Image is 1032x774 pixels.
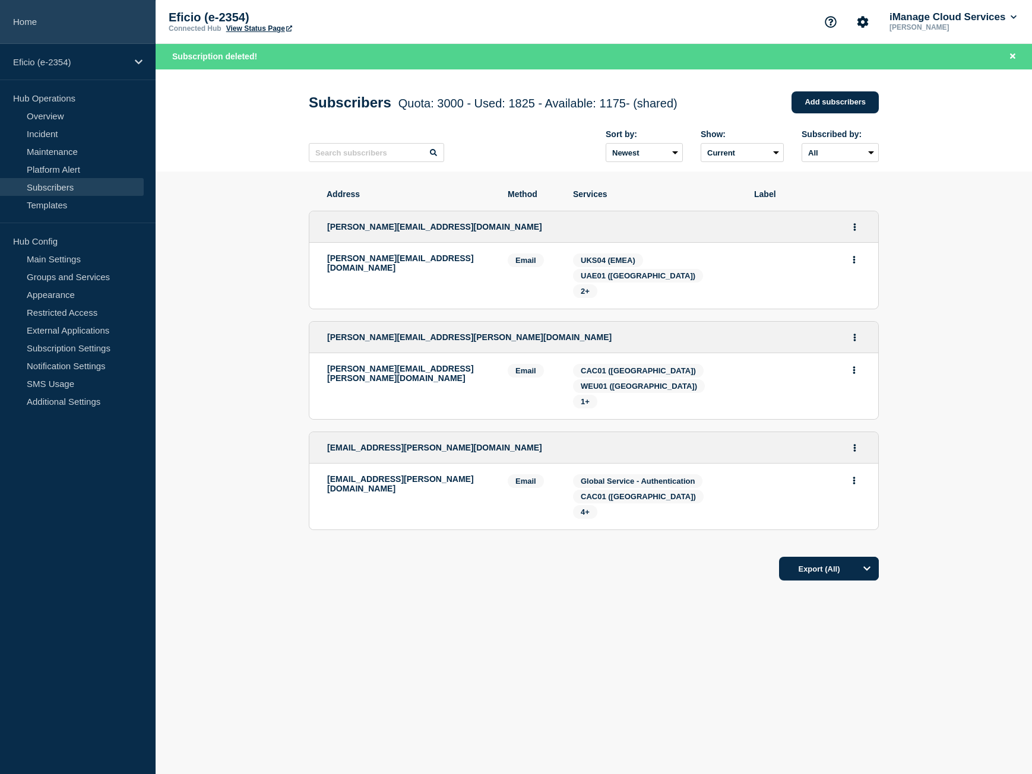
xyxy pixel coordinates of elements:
span: Label [754,189,861,199]
span: UKS04 (EMEA) [581,256,635,265]
span: 1+ [581,397,590,406]
button: Actions [847,218,862,236]
a: Add subscribers [792,91,879,113]
select: Deleted [701,143,784,162]
button: Actions [847,439,862,457]
h1: Subscribers [309,94,678,111]
button: Support [818,9,843,34]
span: [PERSON_NAME][EMAIL_ADDRESS][PERSON_NAME][DOMAIN_NAME] [327,332,612,342]
div: Sort by: [606,129,683,139]
p: [PERSON_NAME][EMAIL_ADDRESS][DOMAIN_NAME] [327,253,490,272]
span: Address [327,189,490,199]
button: Options [855,557,879,580]
p: [EMAIL_ADDRESS][PERSON_NAME][DOMAIN_NAME] [327,474,490,493]
span: 2+ [581,287,590,296]
span: Quota: 3000 - Used: 1825 - Available: 1175 - (shared) [398,97,678,110]
p: [PERSON_NAME][EMAIL_ADDRESS][PERSON_NAME][DOMAIN_NAME] [327,364,490,383]
select: Sort by [606,143,683,162]
span: 4+ [581,507,590,516]
button: Account settings [850,9,875,34]
p: Eficio (e-2354) [13,57,127,67]
span: CAC01 ([GEOGRAPHIC_DATA]) [581,492,696,501]
button: Close banner [1005,50,1020,64]
span: WEU01 ([GEOGRAPHIC_DATA]) [581,382,697,391]
span: [EMAIL_ADDRESS][PERSON_NAME][DOMAIN_NAME] [327,443,542,452]
span: Global Service - Authentication [581,477,695,486]
a: View Status Page [226,24,292,33]
input: Search subscribers [309,143,444,162]
span: Email [508,364,544,378]
button: Actions [847,471,862,490]
div: Show: [701,129,784,139]
select: Subscribed by [802,143,879,162]
p: Eficio (e-2354) [169,11,406,24]
button: iManage Cloud Services [887,11,1019,23]
span: Services [573,189,736,199]
button: Actions [847,250,862,269]
div: Subscribed by: [802,129,879,139]
span: [PERSON_NAME][EMAIL_ADDRESS][DOMAIN_NAME] [327,222,542,231]
span: Email [508,474,544,488]
span: UAE01 ([GEOGRAPHIC_DATA]) [581,271,695,280]
span: Email [508,253,544,267]
p: Connected Hub [169,24,221,33]
span: Subscription deleted! [172,52,257,61]
button: Export (All) [779,557,879,580]
p: [PERSON_NAME] [887,23,1011,31]
span: Method [508,189,555,199]
span: CAC01 ([GEOGRAPHIC_DATA]) [581,366,696,375]
button: Actions [847,361,862,379]
button: Actions [847,328,862,347]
